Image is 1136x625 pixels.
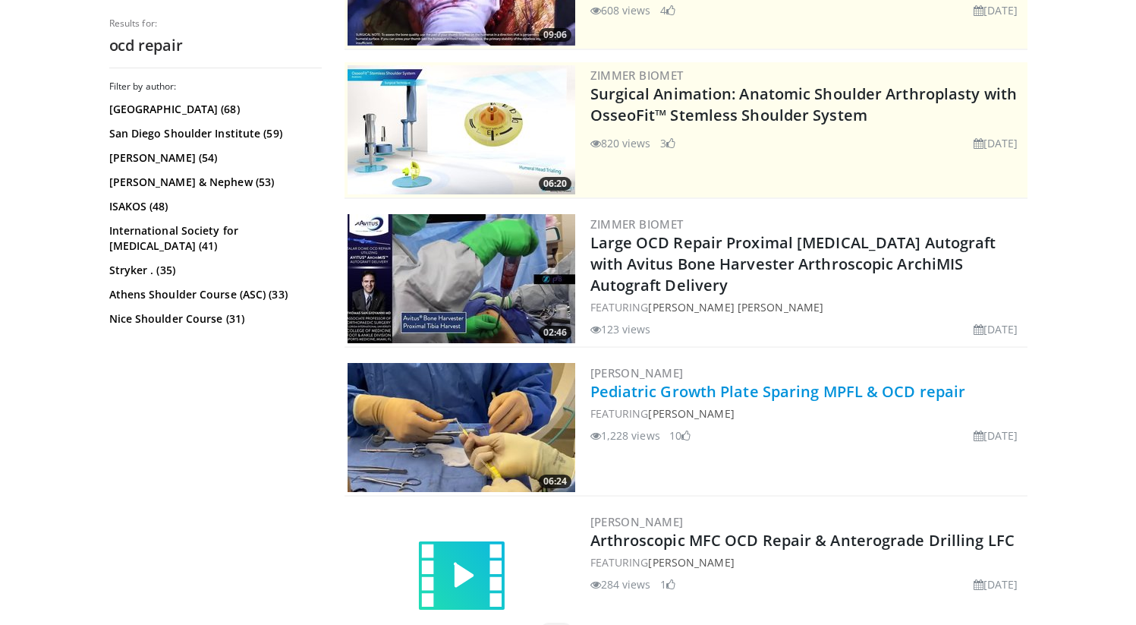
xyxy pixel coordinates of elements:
[539,326,571,339] span: 02:46
[109,80,322,93] h3: Filter by author:
[539,28,571,42] span: 09:06
[590,68,684,83] a: Zimmer Biomet
[109,311,318,327] a: Nice Shoulder Course (31)
[590,381,966,402] a: Pediatric Growth Plate Sparing MPFL & OCD repair
[974,428,1018,443] li: [DATE]
[348,214,575,343] img: a4fc9e3b-29e5-479a-a4d0-450a2184c01c.300x170_q85_crop-smart_upscale.jpg
[590,299,1024,315] div: FEATURING
[590,365,684,380] a: [PERSON_NAME]
[590,576,651,592] li: 284 views
[590,514,684,529] a: [PERSON_NAME]
[109,175,318,190] a: [PERSON_NAME] & Nephew (53)
[109,263,318,278] a: Stryker . (35)
[348,363,575,492] a: 06:24
[648,300,823,314] a: [PERSON_NAME] [PERSON_NAME]
[590,135,651,151] li: 820 views
[648,555,734,570] a: [PERSON_NAME]
[348,214,575,343] a: 02:46
[669,428,691,443] li: 10
[590,2,651,18] li: 608 views
[974,135,1018,151] li: [DATE]
[348,363,575,492] img: 633de536-4e15-4c9f-aa51-ea8d5b3eff44.300x170_q85_crop-smart_upscale.jpg
[109,199,318,214] a: ISAKOS (48)
[974,576,1018,592] li: [DATE]
[590,232,996,295] a: Large OCD Repair Proximal [MEDICAL_DATA] Autograft with Avitus Bone Harvester Arthroscopic ArchiM...
[348,65,575,194] a: 06:20
[590,406,1024,421] div: FEATURING
[590,321,651,337] li: 123 views
[109,102,318,117] a: [GEOGRAPHIC_DATA] (68)
[539,475,571,488] span: 06:24
[660,2,675,18] li: 4
[109,126,318,141] a: San Diego Shoulder Institute (59)
[109,36,322,55] h2: ocd repair
[348,65,575,194] img: 84e7f812-2061-4fff-86f6-cdff29f66ef4.300x170_q85_crop-smart_upscale.jpg
[590,84,1018,125] a: Surgical Animation: Anatomic Shoulder Arthroplasty with OsseoFit™ Stemless Shoulder System
[974,321,1018,337] li: [DATE]
[590,428,660,443] li: 1,228 views
[648,406,734,421] a: [PERSON_NAME]
[539,177,571,191] span: 06:20
[590,216,684,232] a: Zimmer Biomet
[660,135,675,151] li: 3
[974,2,1018,18] li: [DATE]
[660,576,675,592] li: 1
[109,17,322,30] p: Results for:
[109,223,318,254] a: International Society for [MEDICAL_DATA] (41)
[590,554,1024,570] div: FEATURING
[109,287,318,302] a: Athens Shoulder Course (ASC) (33)
[416,531,507,622] img: video.svg
[590,530,1015,551] a: Arthroscopic MFC OCD Repair & Anterograde Drilling LFC
[109,150,318,166] a: [PERSON_NAME] (54)
[348,531,575,622] a: VIDEO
